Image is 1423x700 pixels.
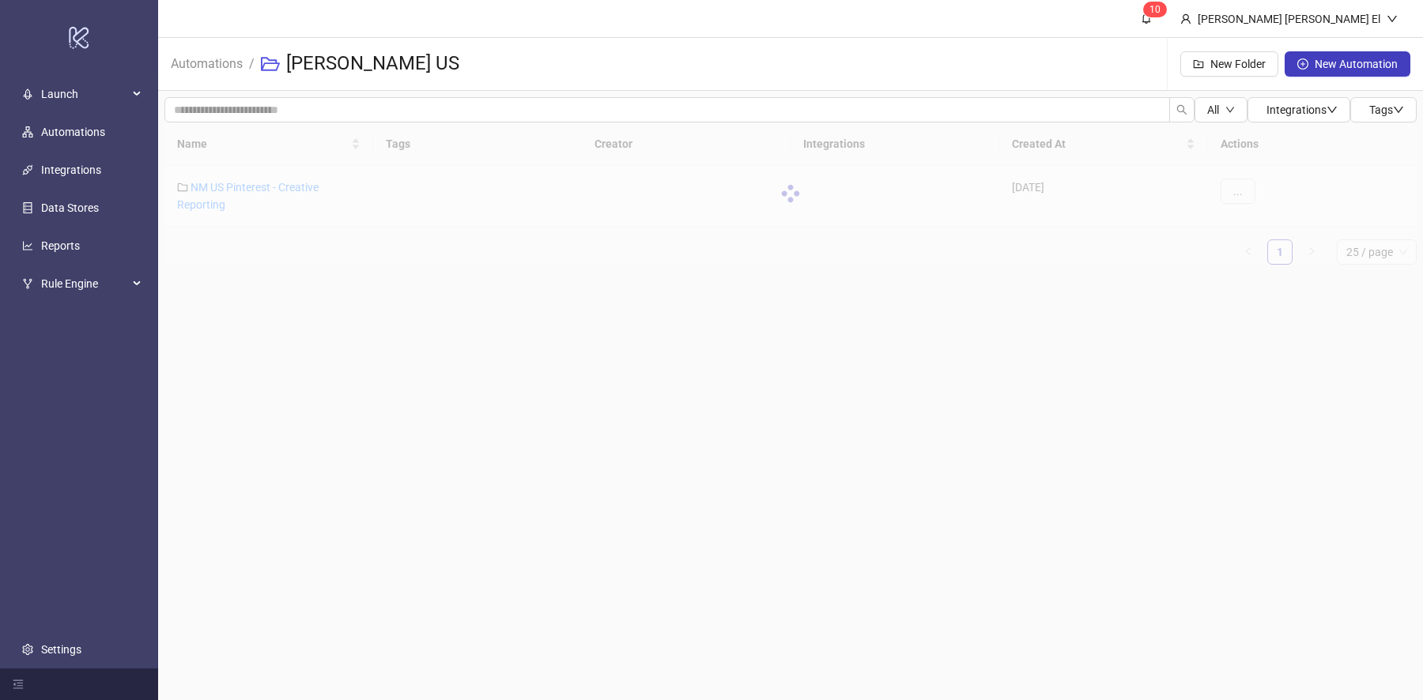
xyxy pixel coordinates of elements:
span: down [1387,13,1398,24]
span: 1 [1149,4,1155,15]
a: Automations [41,126,105,138]
button: New Automation [1285,51,1410,77]
button: Alldown [1195,97,1247,122]
button: Tagsdown [1350,97,1417,122]
span: bell [1141,13,1152,24]
span: All [1207,103,1219,116]
span: down [1327,104,1338,115]
span: New Folder [1210,58,1266,70]
span: Integrations [1266,103,1338,116]
span: menu-fold [13,679,24,690]
span: plus-circle [1297,58,1308,70]
a: Settings [41,643,81,656]
span: 0 [1155,4,1161,15]
span: New Automation [1315,58,1398,70]
span: rocket [22,88,33,100]
div: [PERSON_NAME] [PERSON_NAME] El [1191,10,1387,28]
h3: [PERSON_NAME] US [286,51,459,77]
span: fork [22,278,33,289]
button: New Folder [1180,51,1278,77]
span: search [1176,104,1187,115]
a: Integrations [41,164,101,176]
span: folder-open [261,55,280,73]
a: Automations [168,54,246,71]
span: down [1225,105,1235,115]
button: Integrationsdown [1247,97,1350,122]
span: Tags [1369,103,1404,116]
span: Launch [41,78,128,110]
li: / [249,39,255,89]
span: folder-add [1193,58,1204,70]
span: down [1393,104,1404,115]
a: Data Stores [41,201,99,214]
span: user [1180,13,1191,24]
sup: 10 [1143,2,1167,17]
a: Reports [41,239,80,252]
span: Rule Engine [41,268,128,299]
